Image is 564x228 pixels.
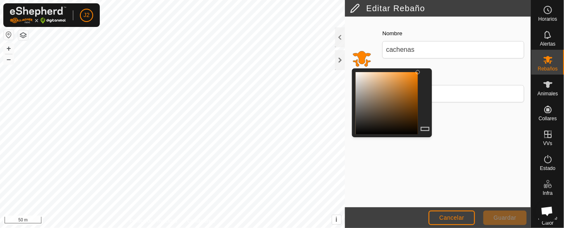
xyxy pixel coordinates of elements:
[542,191,552,196] span: Infra
[4,54,14,64] button: –
[429,211,475,225] button: Cancelar
[540,41,555,46] span: Alertas
[543,141,552,146] span: VVs
[84,11,90,19] span: J2
[494,214,516,221] span: Guardar
[130,217,177,225] a: Política de Privacidad
[537,66,557,71] span: Rebaños
[335,216,337,223] span: i
[483,211,527,225] button: Guardar
[538,17,557,22] span: Horarios
[382,29,402,38] label: Nombre
[4,30,14,40] button: Restablecer Mapa
[332,215,341,224] button: i
[536,200,558,222] div: Chat abierto
[4,44,14,53] button: +
[533,216,562,226] span: Mapa de Calor
[538,116,557,121] span: Collares
[350,3,531,13] h2: Editar Rebaño
[537,91,558,96] span: Animales
[187,217,215,225] a: Contáctenos
[540,166,555,171] span: Estado
[10,7,66,24] img: Logo Gallagher
[439,214,464,221] span: Cancelar
[18,30,28,40] button: Capas del Mapa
